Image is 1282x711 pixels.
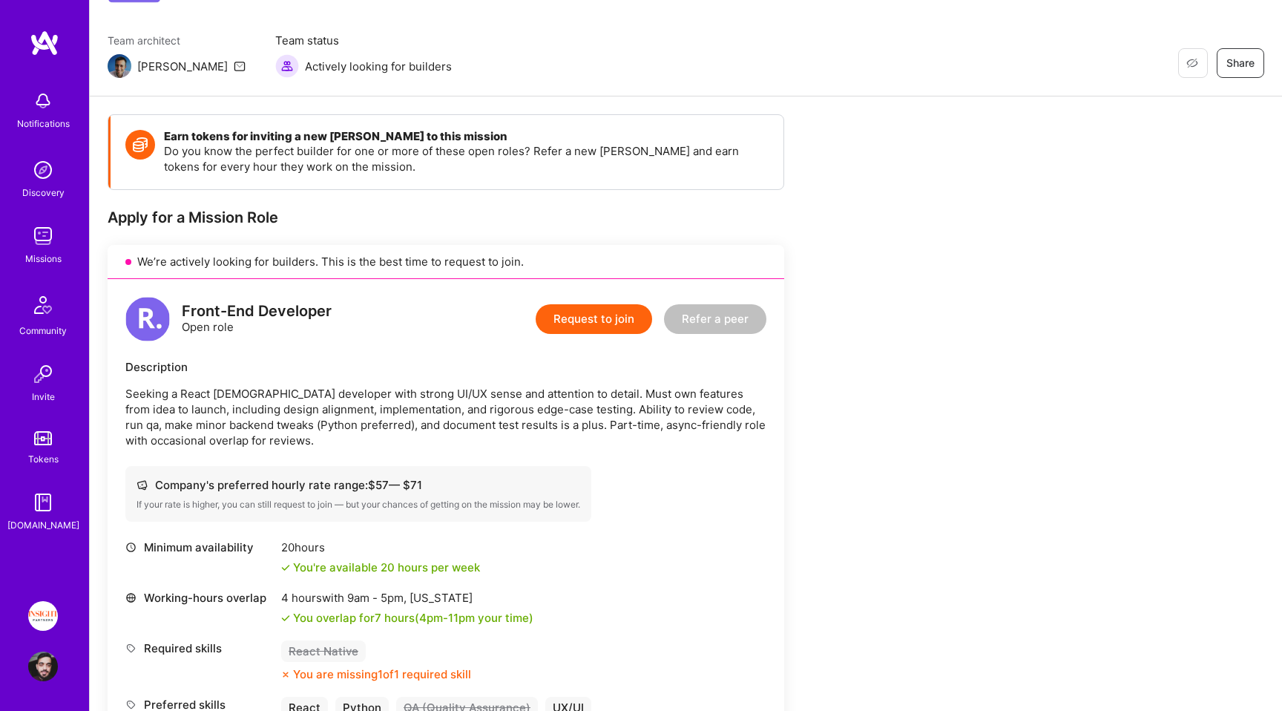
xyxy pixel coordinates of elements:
[108,54,131,78] img: Team Architect
[28,601,58,631] img: Insight Partners: Data & AI - Sourcing
[17,116,70,131] div: Notifications
[24,601,62,631] a: Insight Partners: Data & AI - Sourcing
[281,640,366,662] div: React Native
[25,251,62,266] div: Missions
[125,699,137,710] i: icon Tag
[293,666,471,682] div: You are missing 1 of 1 required skill
[28,488,58,517] img: guide book
[19,323,67,338] div: Community
[536,304,652,334] button: Request to join
[281,670,290,679] i: icon CloseOrange
[125,640,274,656] div: Required skills
[28,652,58,681] img: User Avatar
[305,59,452,74] span: Actively looking for builders
[137,59,228,74] div: [PERSON_NAME]
[281,590,533,606] div: 4 hours with [US_STATE]
[125,592,137,603] i: icon World
[28,359,58,389] img: Invite
[344,591,410,605] span: 9am - 5pm ,
[182,304,332,319] div: Front-End Developer
[293,610,533,626] div: You overlap for 7 hours ( your time)
[137,499,580,511] div: If your rate is higher, you can still request to join — but your chances of getting on the missio...
[1217,48,1264,78] button: Share
[281,614,290,623] i: icon Check
[419,611,475,625] span: 4pm - 11pm
[281,560,480,575] div: You're available 20 hours per week
[28,155,58,185] img: discovery
[108,33,246,48] span: Team architect
[24,652,62,681] a: User Avatar
[125,297,170,341] img: logo
[275,54,299,78] img: Actively looking for builders
[7,517,79,533] div: [DOMAIN_NAME]
[234,60,246,72] i: icon Mail
[125,359,766,375] div: Description
[1226,56,1255,71] span: Share
[664,304,766,334] button: Refer a peer
[125,590,274,606] div: Working-hours overlap
[182,304,332,335] div: Open role
[28,451,59,467] div: Tokens
[22,185,65,200] div: Discovery
[1186,57,1198,69] i: icon EyeClosed
[275,33,452,48] span: Team status
[281,540,480,555] div: 20 hours
[137,477,580,493] div: Company's preferred hourly rate range: $ 57 — $ 71
[125,540,274,555] div: Minimum availability
[281,563,290,572] i: icon Check
[28,221,58,251] img: teamwork
[30,30,59,56] img: logo
[137,479,148,491] i: icon Cash
[125,542,137,553] i: icon Clock
[125,643,137,654] i: icon Tag
[32,389,55,404] div: Invite
[164,143,769,174] p: Do you know the perfect builder for one or more of these open roles? Refer a new [PERSON_NAME] an...
[28,86,58,116] img: bell
[108,208,784,227] div: Apply for a Mission Role
[108,245,784,279] div: We’re actively looking for builders. This is the best time to request to join.
[164,130,769,143] h4: Earn tokens for inviting a new [PERSON_NAME] to this mission
[34,431,52,445] img: tokens
[25,287,61,323] img: Community
[125,130,155,160] img: Token icon
[125,386,766,448] p: Seeking a React [DEMOGRAPHIC_DATA] developer with strong UI/UX sense and attention to detail. Mus...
